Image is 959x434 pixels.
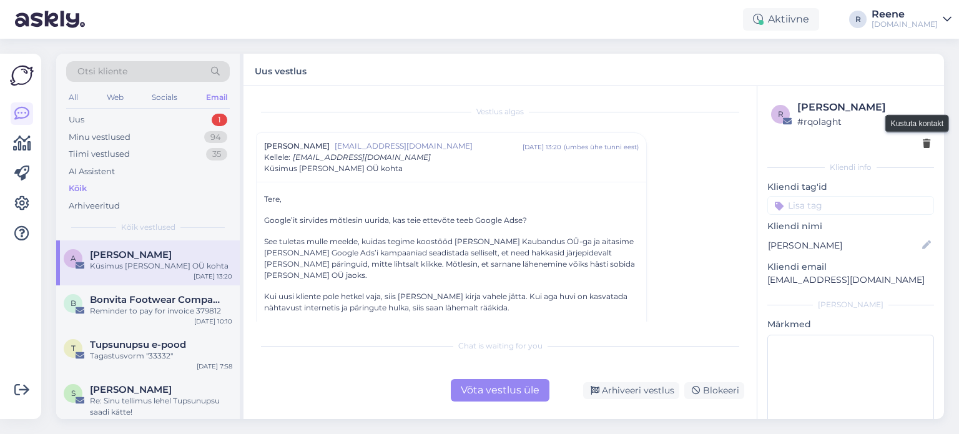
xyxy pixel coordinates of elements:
label: Uus vestlus [255,61,307,78]
div: Vestlus algas [256,106,744,117]
div: Reminder to pay for invoice 379812 [90,305,232,317]
span: [PERSON_NAME] [264,141,330,152]
div: Tagastusvorm "33332" [90,350,232,362]
span: Tupsunupsu e-pood [90,339,186,350]
span: Kellele : [264,152,290,162]
span: T [71,343,76,353]
span: Kõik vestlused [121,222,175,233]
span: Sandra Maurer [90,384,172,395]
div: Web [104,89,126,106]
div: AI Assistent [69,165,115,178]
div: 1 [212,114,227,126]
div: Tiimi vestlused [69,148,130,160]
div: Chat is waiting for you [256,340,744,352]
div: Küsimus [PERSON_NAME] OÜ kohta [90,260,232,272]
span: [EMAIL_ADDRESS][DOMAIN_NAME] [335,141,523,152]
div: [DATE] 10:10 [194,317,232,326]
div: Aktiivne [743,8,819,31]
div: Võta vestlus üle [451,379,549,402]
div: Socials [149,89,180,106]
div: 94 [204,131,227,144]
div: Email [204,89,230,106]
p: Kliendi nimi [767,220,934,233]
p: Tere, [264,194,639,205]
p: Kliendi email [767,260,934,274]
span: Küsimus [PERSON_NAME] OÜ kohta [264,163,403,174]
a: Reene[DOMAIN_NAME] [872,9,952,29]
div: Re: Sinu tellimus lehel Tupsunupsu saadi kätte! [90,395,232,418]
div: Kõik [69,182,87,195]
small: Kustuta kontakt [891,117,943,129]
div: 35 [206,148,227,160]
div: [PERSON_NAME] [767,299,934,310]
img: Askly Logo [10,64,34,87]
div: [DATE] 7:58 [197,362,232,371]
p: Google’it sirvides mõtlesin uurida, kas teie ettevõte teeb Google Adse? [264,215,639,226]
p: Märkmed [767,318,934,331]
div: Arhiveeritud [69,200,120,212]
div: [DATE] 13:20 [194,272,232,281]
div: [DATE] 13:20 [523,142,561,152]
div: All [66,89,81,106]
input: Lisa tag [767,196,934,215]
span: Alari Ruut [90,249,172,260]
p: Kui uusi kliente pole hetkel vaja, siis [PERSON_NAME] kirja vahele jätta. Kui aga huvi on kasvata... [264,291,639,313]
span: A [71,254,76,263]
div: Arhiveeri vestlus [583,382,679,399]
span: [EMAIL_ADDRESS][DOMAIN_NAME] [293,152,431,162]
div: R [849,11,867,28]
p: Kliendi tag'id [767,180,934,194]
div: [DOMAIN_NAME] [872,19,938,29]
p: See tuletas mulle meelde, kuidas tegime koostööd [PERSON_NAME] Kaubandus OÜ-ga ja aitasime [PERSO... [264,236,639,281]
div: [PERSON_NAME] [797,100,930,115]
span: B [71,298,76,308]
span: Otsi kliente [77,65,127,78]
div: # rqolaght [797,115,930,129]
div: Reene [872,9,938,19]
div: Uus [69,114,84,126]
input: Lisa nimi [768,239,920,252]
div: Kliendi info [767,162,934,173]
div: Minu vestlused [69,131,130,144]
span: Bonvita Footwear Company [90,294,220,305]
span: r [778,109,784,119]
div: ( umbes ühe tunni eest ) [564,142,639,152]
p: [EMAIL_ADDRESS][DOMAIN_NAME] [767,274,934,287]
span: S [71,388,76,398]
div: Blokeeri [684,382,744,399]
